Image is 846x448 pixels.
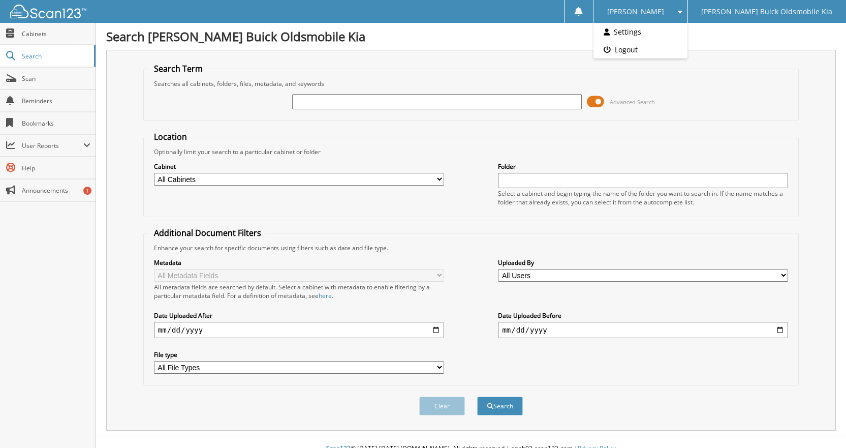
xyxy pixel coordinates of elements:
[149,63,208,74] legend: Search Term
[22,29,90,38] span: Cabinets
[22,97,90,105] span: Reminders
[154,350,444,359] label: File type
[149,227,266,238] legend: Additional Document Filters
[149,131,192,142] legend: Location
[149,147,793,156] div: Optionally limit your search to a particular cabinet or folder
[498,311,788,320] label: Date Uploaded Before
[154,311,444,320] label: Date Uploaded After
[22,52,89,61] span: Search
[22,164,90,172] span: Help
[106,28,836,45] h1: Search [PERSON_NAME] Buick Oldsmobile Kia
[498,162,788,171] label: Folder
[154,258,444,267] label: Metadata
[477,397,523,415] button: Search
[22,186,90,195] span: Announcements
[22,74,90,83] span: Scan
[701,9,832,15] span: [PERSON_NAME] Buick Oldsmobile Kia
[10,5,86,18] img: scan123-logo-white.svg
[498,322,788,338] input: end
[319,291,332,300] a: here
[149,244,793,252] div: Enhance your search for specific documents using filters such as date and file type.
[610,98,655,106] span: Advanced Search
[593,41,687,58] a: Logout
[83,187,91,195] div: 1
[149,79,793,88] div: Searches all cabinets, folders, files, metadata, and keywords
[22,141,83,150] span: User Reports
[498,258,788,267] label: Uploaded By
[154,322,444,338] input: start
[498,189,788,206] div: Select a cabinet and begin typing the name of the folder you want to search in. If the name match...
[419,397,465,415] button: Clear
[154,162,444,171] label: Cabinet
[607,9,664,15] span: [PERSON_NAME]
[22,119,90,128] span: Bookmarks
[154,283,444,300] div: All metadata fields are searched by default. Select a cabinet with metadata to enable filtering b...
[593,23,687,41] a: Settings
